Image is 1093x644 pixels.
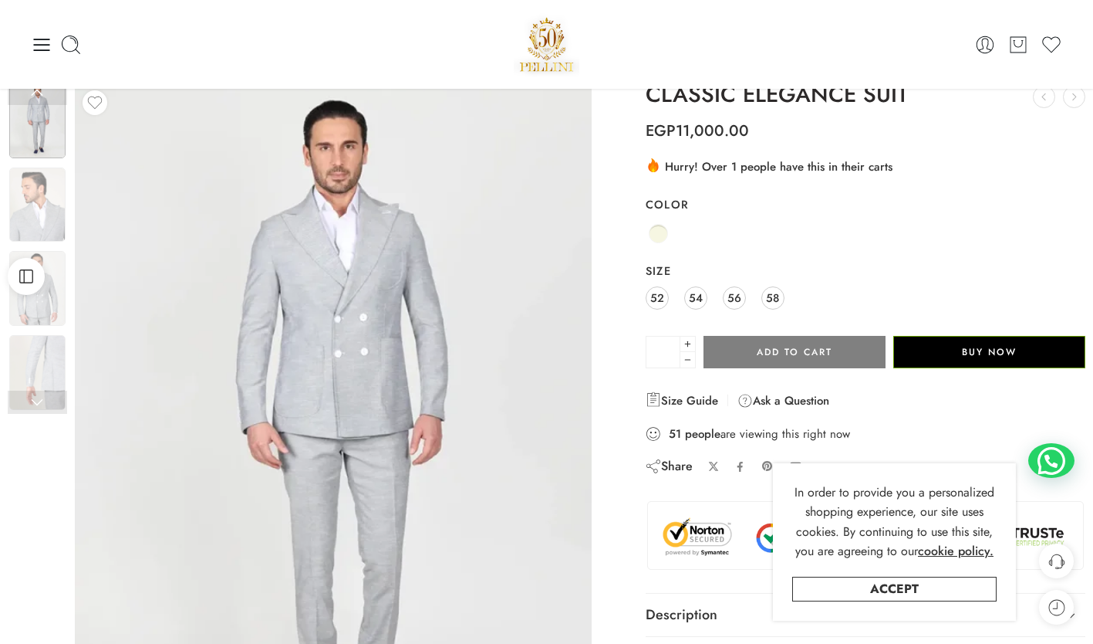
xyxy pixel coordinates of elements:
[737,391,829,410] a: Ask a Question
[1007,34,1029,56] a: Cart
[684,286,707,310] a: 54
[727,287,741,308] span: 56
[646,263,1085,279] label: Size
[646,197,1085,212] label: Color
[689,287,703,308] span: 54
[9,335,66,410] img: 6a82c3b96f18cbee4f4086de2549ea4e.21f427-jpg-1.webp
[660,517,1071,558] img: Trust
[646,425,1085,442] div: are viewing this right now
[669,426,681,442] strong: 51
[646,120,749,142] bdi: 11,000.00
[646,391,718,410] a: Size Guide
[9,251,66,326] img: 6a82c3b96f18cbee4f4086de2549ea4e.21f427-jpg-1.webp
[789,460,802,473] a: Email to your friends
[761,460,774,473] a: Pin on Pinterest
[646,286,669,310] a: 52
[794,483,994,561] span: In order to provide you a personalized shopping experience, our site uses cookies. By continuing ...
[646,458,693,475] div: Share
[646,157,1085,175] div: Hurry! Over 1 people have this in their carts
[514,12,580,77] img: Pellini
[918,541,993,561] a: cookie policy.
[708,461,720,473] a: Share on X
[974,34,996,56] a: Login / Register
[646,336,680,368] input: Product quantity
[792,577,997,602] a: Accept
[723,286,746,310] a: 56
[1041,34,1062,56] a: Wishlist
[646,83,1085,107] h1: CLASSIC ELEGANCE SUIT
[893,336,1085,368] button: Buy Now
[9,83,66,158] img: 6a82c3b96f18cbee4f4086de2549ea4e.21f427-jpg-1.webp
[514,12,580,77] a: Pellini -
[703,336,886,368] button: Add to cart
[685,426,720,442] strong: people
[646,120,676,142] span: EGP
[734,461,746,473] a: Share on Facebook
[650,287,664,308] span: 52
[9,168,66,242] img: 6a82c3b96f18cbee4f4086de2549ea4e.21f427-jpg-1.webp
[761,286,784,310] a: 58
[646,594,1085,637] a: Description
[766,287,779,308] span: 58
